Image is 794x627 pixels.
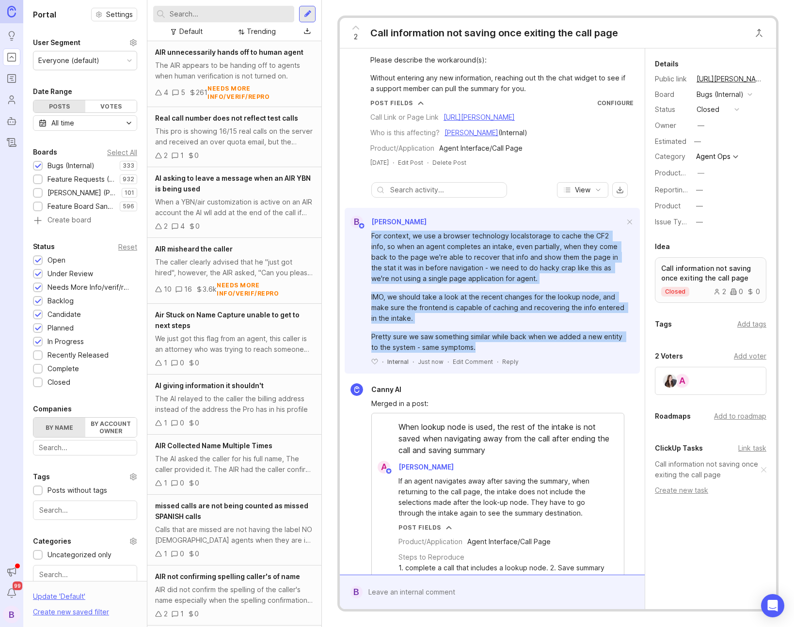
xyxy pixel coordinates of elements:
div: 1 [164,358,167,368]
button: B [3,606,20,623]
div: Public link [655,74,689,84]
div: Category [655,151,689,162]
div: 0 [194,609,199,619]
div: Calls that are missed are not having the label NO [DEMOGRAPHIC_DATA] agents when they are in fact... [155,524,314,546]
div: Bugs (Internal) [697,89,744,100]
p: Call information not saving once exiting the call page [661,264,760,283]
div: Needs More Info/verif/repro [48,282,132,293]
button: Notifications [3,584,20,602]
div: Call Link or Page Link [370,112,439,123]
div: Owner [655,120,689,131]
div: 0 [747,288,760,295]
div: All time [51,118,74,128]
div: Create new saved filter [33,607,109,617]
div: Under Review [48,268,93,279]
div: closed [697,104,719,115]
div: B [350,586,363,598]
div: Call information not saving once exiting the call page [370,26,618,40]
div: Categories [33,535,71,547]
div: needs more info/verif/repro [207,84,314,101]
a: B[PERSON_NAME] [345,216,427,228]
img: Kelsey Fisher [663,374,677,388]
div: (Internal) [445,127,527,138]
div: When lookup node is used, the rest of the intake is not saved when navigating away from the call ... [372,421,624,461]
div: When a YBN/air customization is active on an AIR account the AI wll add at the end of the call if... [155,197,314,218]
label: ProductboardID [655,169,706,177]
div: 4 [164,87,168,98]
div: · [393,158,394,167]
div: Product/Application [370,143,434,154]
div: Merged in a post: [371,398,624,409]
div: Tags [655,318,672,330]
button: Post Fields [398,523,452,532]
button: Settings [91,8,137,21]
div: Pretty sure we saw something similar while back when we added a new entity to the system - same s... [371,331,624,353]
div: 4 [180,221,185,232]
div: 1. complete a call that includes a lookup node. 2. Save summary 3. Navigate away 4. Come back and... [398,563,608,595]
div: Default [179,26,203,37]
div: AIR did not confirm the spelling of the caller's name especially when the spelling confirmation p... [155,584,314,606]
div: The caller clearly advised that he "just got hired", however, the AIR asked, "Can you please clar... [155,257,314,278]
span: AI asking to leave a message when an AIR YBN is being used [155,174,311,193]
div: Feature Board Sandbox [DATE] [48,201,115,212]
div: Status [655,104,689,115]
span: 99 [13,581,22,590]
div: Without entering any new information, reaching out th the chat widget to see if a support member ... [370,73,625,94]
svg: toggle icon [121,119,137,127]
a: Call information not saving once exiting the call pageclosed200 [655,257,766,303]
div: User Segment [33,37,80,48]
div: Complete [48,363,79,374]
div: Closed [48,377,70,388]
div: Steps to Reproduce [398,552,464,563]
div: Trending [247,26,276,37]
a: AIR Collected Name Multiple TimesThe AI asked the caller for his full name, The caller provided i... [147,435,321,495]
div: Agent Interface/Call Page [467,536,551,547]
input: Search... [39,442,131,453]
label: Issue Type [655,218,690,226]
a: AIR misheard the callerThe caller clearly advised that he "just got hired", however, the AIR aske... [147,238,321,304]
a: Portal [3,48,20,66]
span: Just now [418,358,444,366]
div: 16 [184,284,192,295]
a: Real call number does not reflect test callsThis pro is showing 16/15 real calls on the server an... [147,107,321,167]
h1: Portal [33,9,56,20]
div: The AI asked the caller for his full name, The caller provided it. The AIR had the caller confirm... [155,454,314,475]
div: 0 [180,478,184,488]
a: [URL][PERSON_NAME] [694,73,766,85]
div: 2 [164,609,168,619]
div: Post Fields [370,99,413,107]
div: 1 [164,549,167,559]
div: Post Fields [398,523,441,532]
button: Post Fields [370,99,424,107]
span: [PERSON_NAME] [398,463,454,471]
div: Estimated [655,138,686,145]
div: ClickUp Tasks [655,442,703,454]
a: AIR unnecessarily hands off to human agentThe AIR appears to be handing off to agents when human ... [147,41,321,107]
div: The AIR appears to be handing off to agents when human verification is not turned on. [155,60,314,81]
span: Real call number does not reflect test calls [155,114,298,122]
span: Settings [106,10,133,19]
div: — [698,168,704,178]
a: AI asking to leave a message when an AIR YBN is being usedWhen a YBN/air customization is active ... [147,167,321,238]
div: Everyone (default) [38,55,99,66]
p: 932 [123,175,134,183]
div: 0 [195,221,200,232]
div: — [696,201,703,211]
a: missed calls are not being counted as missed SPANISH callsCalls that are missed are not having th... [147,495,321,565]
a: Roadmaps [3,70,20,87]
div: Please describe the workaround(s): [370,55,625,65]
span: 2 [354,31,358,42]
div: Add voter [734,351,766,361]
div: Bugs (Internal) [48,160,95,171]
div: Candidate [48,309,81,320]
div: B [350,216,363,228]
div: 0 [195,418,199,428]
span: AIR Collected Name Multiple Times [155,441,272,450]
div: Posts [33,100,85,112]
div: The AI relayed to the caller the billing address instead of the address the Pro has in his profile [155,393,314,415]
div: 0 [195,478,199,488]
div: 2 [164,150,168,161]
div: 0 [180,358,184,368]
div: Update ' Default ' [33,591,85,607]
